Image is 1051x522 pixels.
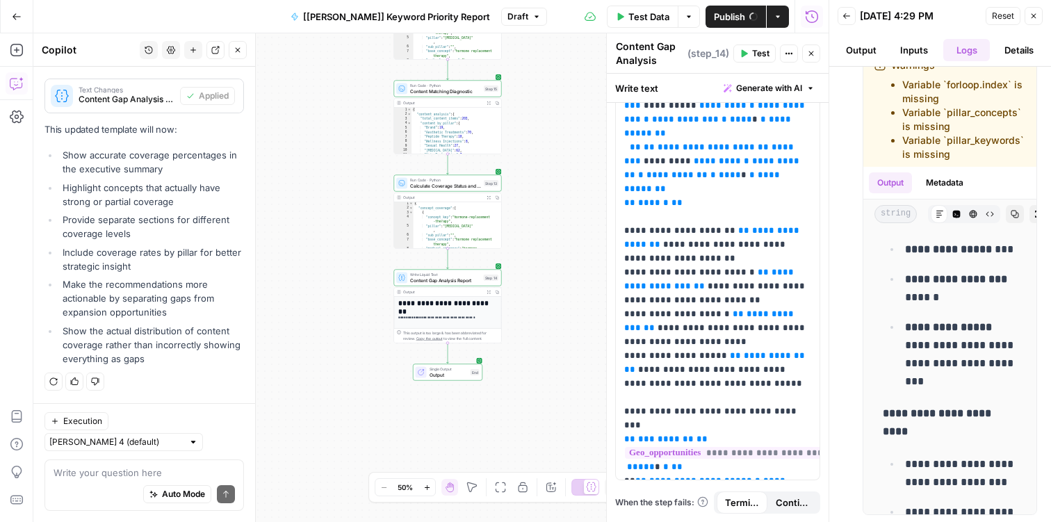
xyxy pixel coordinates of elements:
li: Variable `pillar_concepts` is missing [902,106,1025,133]
div: Step 13 [484,180,498,186]
div: 6 [394,44,414,49]
li: Variable `forloop.index` is missing [902,78,1025,106]
button: Logs [943,39,991,61]
span: Publish [714,10,745,24]
button: Output [869,172,912,193]
li: Make the recommendations more actionable by separating gaps from expansion opportunities [59,277,244,319]
span: Generate with AI [736,82,802,95]
button: Details [995,39,1043,61]
button: Publish [706,6,766,28]
div: End [471,369,480,375]
button: Metadata [918,172,972,193]
button: Draft [501,8,547,26]
span: Continue [776,496,810,509]
div: 10 [394,148,412,153]
p: This updated template will now: [44,122,244,137]
div: 8 [394,139,412,144]
div: 5 [394,126,412,131]
div: 8 [394,247,414,256]
div: 11 [394,153,412,158]
span: Toggle code folding, rows 2 through 5505 [409,206,414,211]
div: 3 [394,117,412,122]
div: 5 [394,224,414,233]
div: 8 [394,58,414,67]
div: 7 [394,238,414,247]
div: 4 [394,215,414,224]
div: 6 [394,130,412,135]
span: Test Data [628,10,669,24]
li: Show the actual distribution of content coverage rather than incorrectly showing everything as gaps [59,324,244,366]
div: This output is too large & has been abbreviated for review. to view the full content. [403,330,498,341]
button: Test [733,44,776,63]
div: 5 [394,35,414,44]
div: 2 [394,112,412,117]
button: Generate with AI [718,79,820,97]
span: Text Changes [79,86,174,93]
span: Copy the output [416,336,443,341]
button: Output [838,39,885,61]
div: Write text [607,74,829,102]
span: Reset [992,10,1014,22]
span: Toggle code folding, rows 2 through 21 [407,112,412,117]
button: [[PERSON_NAME]] Keyword Priority Report [282,6,498,28]
span: Test [752,47,769,60]
span: Applied [199,90,229,102]
span: Single Output [430,366,468,372]
div: Copilot [42,43,136,57]
input: Claude Sonnet 4 (default) [49,435,183,449]
div: 7 [394,135,412,140]
div: 1 [394,202,414,206]
span: Toggle code folding, rows 3 through 138 [409,211,414,215]
span: Toggle code folding, rows 1 through 112 [407,108,412,113]
g: Edge from step_12 to step_15 [447,60,449,80]
li: Include coverage rates by pillar for better strategic insight [59,245,244,273]
div: 7 [394,49,414,58]
span: Calculate Coverage Status and Scoring [410,182,481,189]
span: Draft [507,10,528,23]
span: [[PERSON_NAME]] Keyword Priority Report [303,10,490,24]
span: Toggle code folding, rows 1 through 6293 [409,202,414,206]
span: Run Code · Python [410,83,481,88]
a: When the step fails: [615,496,708,509]
li: Show accurate coverage percentages in the executive summary [59,148,244,176]
span: Content Matching Diagnostic [410,88,481,95]
div: 1 [394,108,412,113]
g: Edge from step_15 to step_13 [447,154,449,174]
g: Edge from step_14 to end [447,343,449,364]
div: 9 [394,144,412,149]
div: Single OutputOutputEnd [394,364,502,381]
textarea: Content Gap Analysis Report [616,40,684,81]
button: Auto Mode [143,485,211,503]
span: Execution [63,415,102,427]
button: Applied [180,87,235,105]
button: Test Data [607,6,678,28]
span: Write Liquid Text [410,272,481,277]
span: string [874,205,917,223]
li: Variable `pillar_keywords` is missing [902,133,1025,161]
div: Output [403,289,482,295]
button: Reset [986,7,1020,25]
div: 4 [394,121,412,126]
li: Highlight concepts that actually have strong or partial coverage [59,181,244,209]
div: 2 [394,206,414,211]
button: Continue [767,491,818,514]
li: Provide separate sections for different coverage levels [59,213,244,240]
div: 6 [394,233,414,238]
span: Output [430,371,468,378]
button: Execution [44,412,108,430]
button: Inputs [890,39,938,61]
span: Content Gap Analysis Report [410,277,481,284]
span: Content Gap Analysis Report (step_14) [79,93,174,106]
div: Output [403,100,482,106]
span: Terminate Workflow [725,496,759,509]
span: Auto Mode [162,488,205,500]
div: Run Code · PythonCalculate Coverage Status and ScoringStep 13Output{ "concept_coverage":[ { "conc... [394,175,502,249]
div: Step 15 [484,85,498,92]
div: Output [403,195,482,200]
span: ( step_14 ) [687,47,729,60]
g: Edge from step_13 to step_14 [447,249,449,269]
div: 3 [394,211,414,215]
span: Toggle code folding, rows 4 through 12 [407,121,412,126]
div: Warnings [891,58,1025,161]
span: Run Code · Python [410,177,481,183]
